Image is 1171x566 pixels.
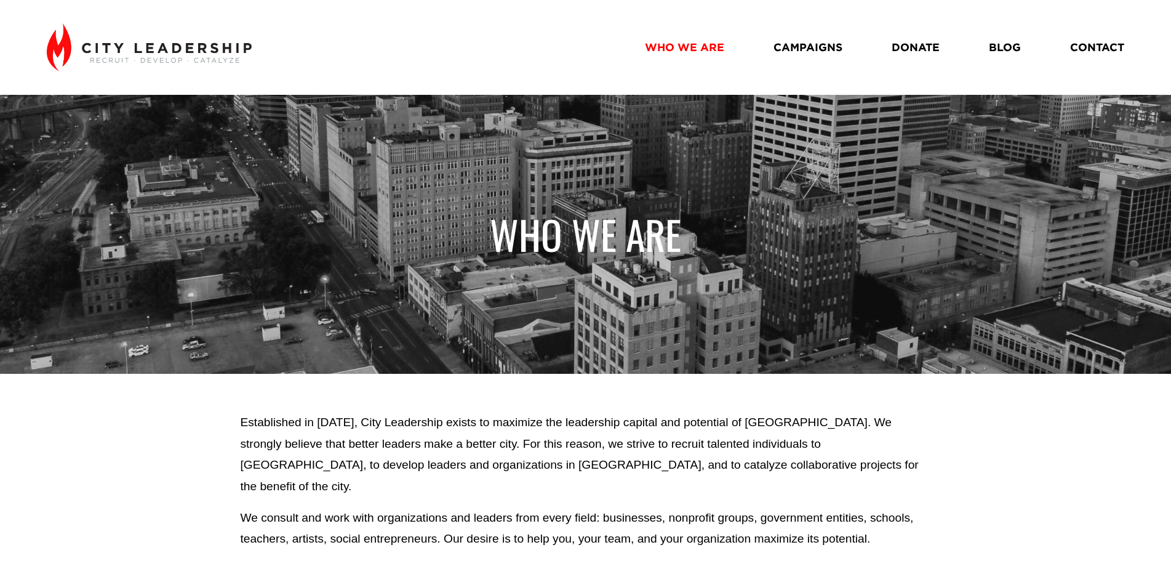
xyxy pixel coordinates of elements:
p: We consult and work with organizations and leaders from every field: businesses, nonprofit groups... [240,507,930,550]
a: BLOG [989,36,1021,58]
img: City Leadership - Recruit. Develop. Catalyze. [47,23,252,71]
a: CONTACT [1070,36,1124,58]
h1: WHO WE ARE [240,210,930,259]
p: Established in [DATE], City Leadership exists to maximize the leadership capital and potential of... [240,412,930,497]
a: CAMPAIGNS [773,36,842,58]
a: WHO WE ARE [645,36,724,58]
a: DONATE [892,36,940,58]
